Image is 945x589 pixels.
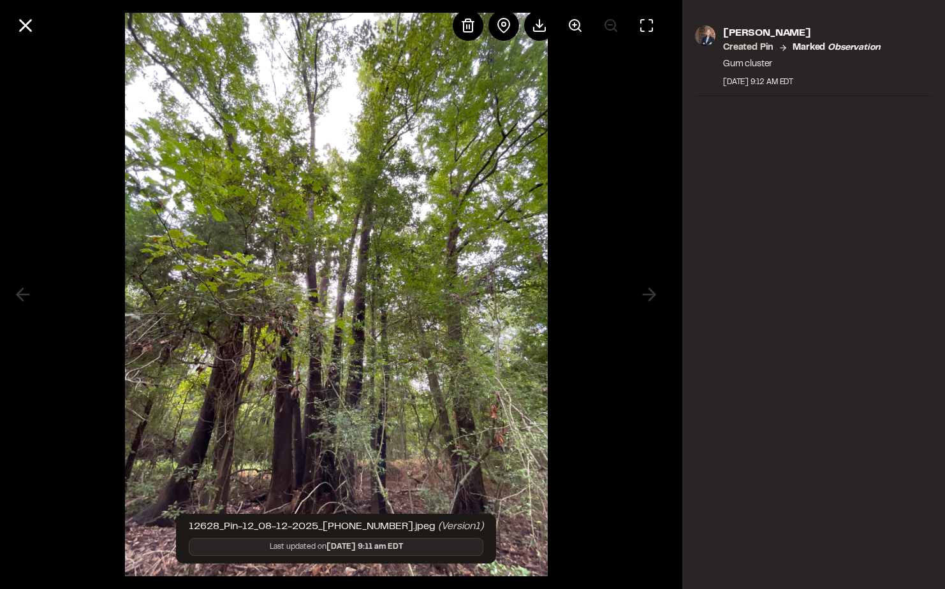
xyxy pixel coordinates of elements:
p: Marked [793,41,880,55]
p: [PERSON_NAME] [723,25,880,41]
button: Zoom in [560,10,590,41]
em: observation [828,44,880,52]
div: [DATE] 9:12 AM EDT [723,76,880,88]
p: Created Pin [723,41,773,55]
button: Toggle Fullscreen [631,10,662,41]
p: Gum cluster [723,57,880,71]
div: View pin on map [488,10,519,41]
img: photo [695,25,715,46]
button: Close modal [10,10,41,41]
